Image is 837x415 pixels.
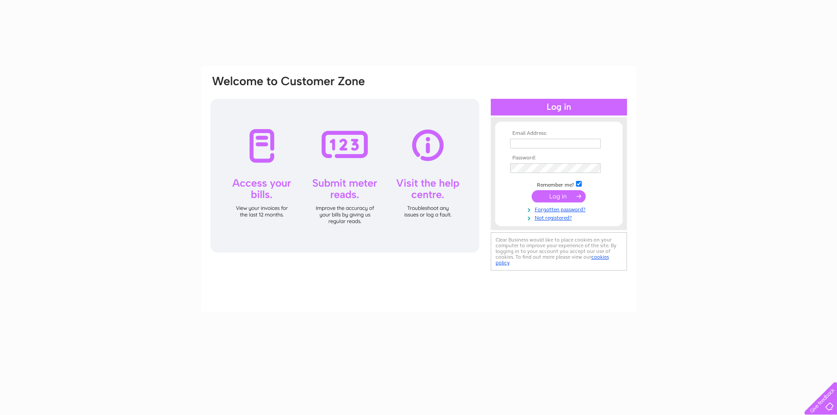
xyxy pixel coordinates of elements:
[491,232,627,271] div: Clear Business would like to place cookies on your computer to improve your experience of the sit...
[510,213,610,221] a: Not registered?
[508,130,610,137] th: Email Address:
[508,180,610,188] td: Remember me?
[508,155,610,161] th: Password:
[532,190,586,202] input: Submit
[496,254,609,266] a: cookies policy
[510,205,610,213] a: Forgotten password?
